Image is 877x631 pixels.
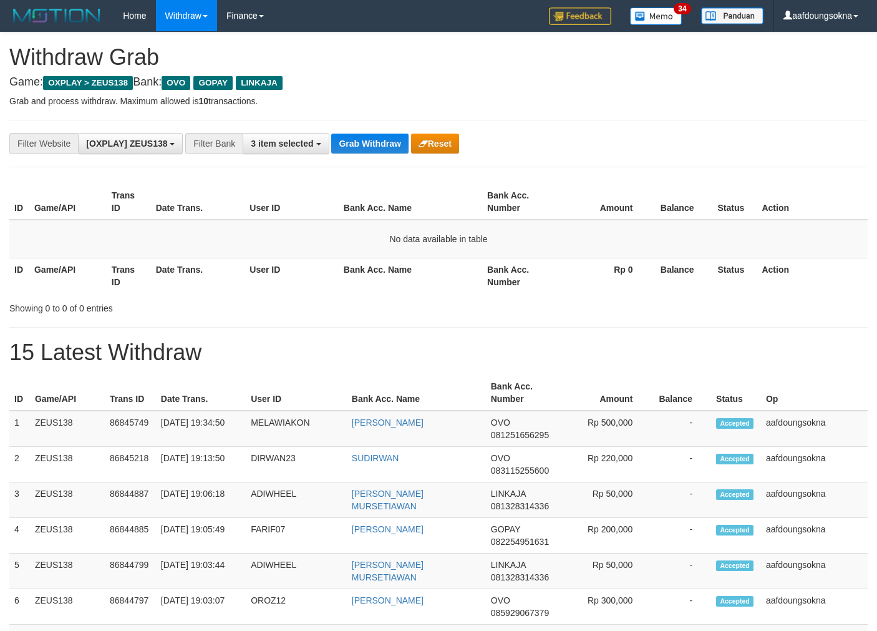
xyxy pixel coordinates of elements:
td: Rp 50,000 [562,482,651,518]
span: Copy 082254951631 to clipboard [491,537,549,547]
th: Balance [652,258,713,293]
td: aafdoungsokna [761,554,868,589]
td: - [651,447,711,482]
td: No data available in table [9,220,868,258]
th: ID [9,258,29,293]
div: Filter Bank [185,133,243,154]
td: [DATE] 19:13:50 [156,447,246,482]
td: ZEUS138 [30,589,105,625]
a: SUDIRWAN [352,453,399,463]
td: - [651,411,711,447]
td: 2 [9,447,30,482]
th: Amount [562,375,651,411]
span: GOPAY [491,524,520,534]
th: Op [761,375,868,411]
img: MOTION_logo.png [9,6,104,25]
span: Copy 083115255600 to clipboard [491,466,549,476]
a: [PERSON_NAME] MURSETIAWAN [352,560,424,582]
td: - [651,518,711,554]
span: Accepted [716,454,753,464]
td: MELAWIAKON [246,411,347,447]
td: [DATE] 19:06:18 [156,482,246,518]
th: Status [713,258,757,293]
td: aafdoungsokna [761,518,868,554]
strong: 10 [198,96,208,106]
a: [PERSON_NAME] [352,595,424,605]
td: Rp 200,000 [562,518,651,554]
span: Accepted [716,489,753,500]
img: panduan.png [701,7,763,24]
td: [DATE] 19:03:07 [156,589,246,625]
td: ZEUS138 [30,482,105,518]
p: Grab and process withdraw. Maximum allowed is transactions. [9,95,868,107]
span: Accepted [716,596,753,607]
th: Action [757,184,868,220]
span: GOPAY [193,76,233,90]
th: Bank Acc. Number [482,184,560,220]
th: ID [9,184,29,220]
th: Bank Acc. Number [482,258,560,293]
td: 86845749 [105,411,156,447]
th: Action [757,258,868,293]
span: LINKAJA [491,560,526,570]
button: [OXPLAY] ZEUS138 [78,133,183,154]
h4: Game: Bank: [9,76,868,89]
div: Showing 0 to 0 of 0 entries [9,297,356,315]
h1: Withdraw Grab [9,45,868,70]
span: LINKAJA [236,76,283,90]
th: Trans ID [107,258,151,293]
span: [OXPLAY] ZEUS138 [86,139,167,149]
td: ADIWHEEL [246,482,347,518]
th: Trans ID [107,184,151,220]
td: 86844887 [105,482,156,518]
td: Rp 50,000 [562,554,651,589]
span: Accepted [716,560,753,571]
td: ZEUS138 [30,411,105,447]
span: Accepted [716,418,753,429]
td: Rp 300,000 [562,589,651,625]
a: [PERSON_NAME] MURSETIAWAN [352,489,424,511]
th: Status [711,375,761,411]
td: - [651,554,711,589]
span: OVO [491,453,510,463]
th: User ID [246,375,347,411]
th: Date Trans. [151,258,245,293]
button: Reset [411,134,459,154]
span: 34 [674,3,690,14]
th: User ID [245,184,339,220]
span: OVO [162,76,190,90]
img: Button%20Memo.svg [630,7,682,25]
th: Bank Acc. Name [339,258,482,293]
span: Copy 085929067379 to clipboard [491,608,549,618]
td: 86844885 [105,518,156,554]
th: Balance [652,184,713,220]
td: [DATE] 19:05:49 [156,518,246,554]
td: aafdoungsokna [761,411,868,447]
td: ADIWHEEL [246,554,347,589]
button: 3 item selected [243,133,329,154]
td: Rp 500,000 [562,411,651,447]
td: OROZ12 [246,589,347,625]
button: Grab Withdraw [331,134,408,154]
td: 4 [9,518,30,554]
td: [DATE] 19:34:50 [156,411,246,447]
img: Feedback.jpg [549,7,611,25]
span: LINKAJA [491,489,526,499]
td: 86844797 [105,589,156,625]
th: Amount [560,184,652,220]
th: Status [713,184,757,220]
th: Rp 0 [560,258,652,293]
th: Bank Acc. Number [486,375,563,411]
th: User ID [245,258,339,293]
span: Accepted [716,525,753,536]
span: Copy 081328314336 to clipboard [491,572,549,582]
span: Copy 081328314336 to clipboard [491,501,549,511]
td: 3 [9,482,30,518]
td: ZEUS138 [30,554,105,589]
th: ID [9,375,30,411]
td: 1 [9,411,30,447]
th: Bank Acc. Name [339,184,482,220]
td: 86845218 [105,447,156,482]
td: 86844799 [105,554,156,589]
span: OVO [491,595,510,605]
